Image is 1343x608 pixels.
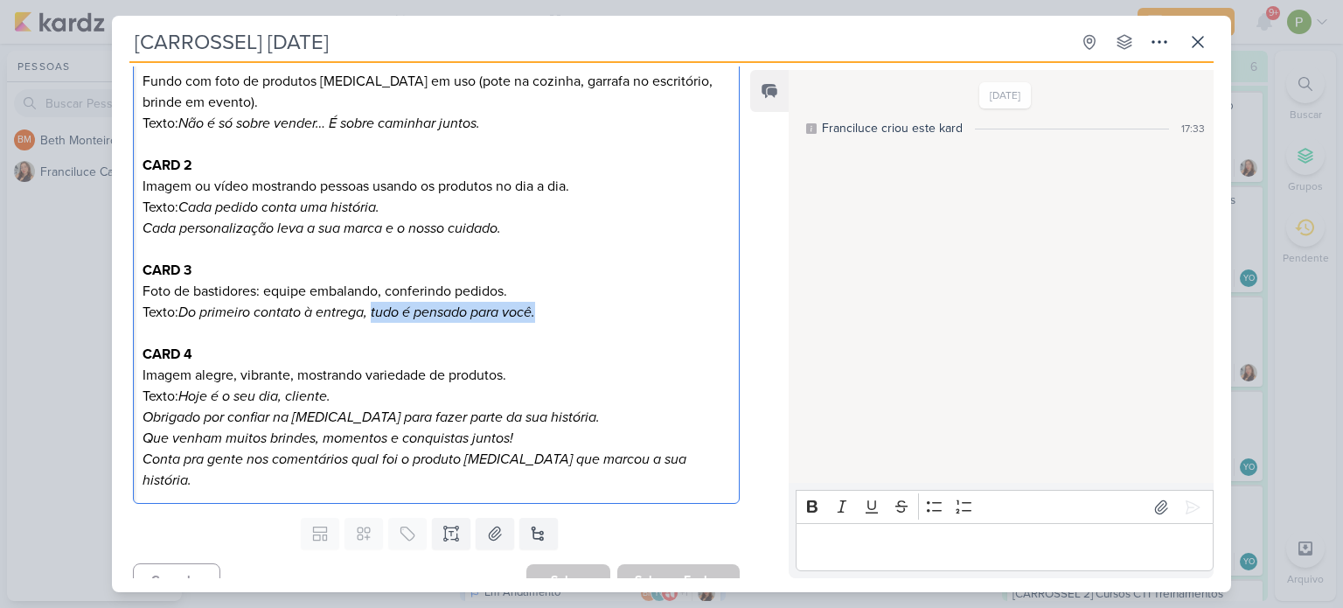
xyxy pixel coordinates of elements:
[1181,121,1205,136] div: 17:33
[178,388,331,405] i: Hoje é o seu dia, cliente.
[178,304,535,321] i: Do primeiro contato à entrega, tudo é pensado para você.
[133,563,220,598] button: Cancelar
[143,157,192,174] strong: CARD 2
[133,37,740,505] div: Editor editing area: main
[143,430,513,447] i: Que venham muitos brindes, momentos e conquistas juntos!
[143,451,686,489] i: Conta pra gente nos comentários qual foi o produto [MEDICAL_DATA] que marcou a sua história.
[143,409,600,426] i: Obrigado por confiar na [MEDICAL_DATA] para fazer parte da sua história.
[796,523,1214,571] div: Editor editing area: main
[178,115,480,132] i: Não é só sobre vender… É sobre caminhar juntos.
[129,26,1070,58] input: Kard Sem Título
[143,50,730,134] p: Fundo com foto de produtos [MEDICAL_DATA] em uso (pote na cozinha, garrafa no escritório, brinde ...
[143,346,192,363] strong: CARD 4
[796,490,1214,524] div: Editor toolbar
[178,199,379,216] i: Cada pedido conta uma história.
[822,119,963,137] div: Franciluce criou este kard
[143,262,191,279] strong: CARD 3
[143,220,501,237] i: Cada personalização leva a sua marca e o nosso cuidado.
[143,260,730,323] p: Foto de bastidores: equipe embalando, conferindo pedidos. Texto:
[143,344,730,449] p: Imagem alegre, vibrante, mostrando variedade de produtos. Texto:
[143,155,730,218] p: Imagem ou vídeo mostrando pessoas usando os produtos no dia a dia. Texto:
